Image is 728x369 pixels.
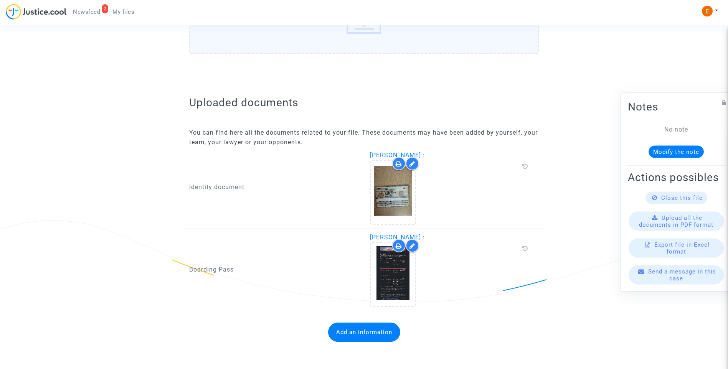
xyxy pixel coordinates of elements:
a: 2Newsfeed [67,6,106,18]
div: 2 [102,4,109,13]
span: Newsfeed [73,8,100,15]
span: My files [112,8,134,15]
h2: Notes [628,100,725,114]
button: Add an information [328,323,400,342]
span: [PERSON_NAME] : [370,234,425,241]
span: You can find here all the documents related to your file. These documents may have been added by ... [189,129,538,146]
span: [PERSON_NAME] : [370,152,425,159]
span: Export file in Excel format [654,241,710,255]
span: Upload all the documents in PDF format [639,214,713,228]
a: My files [106,6,140,18]
p: Identity document [189,182,358,192]
div: No note [639,125,713,134]
img: ACg8ocIeiFvHKe4dA5oeRFd_CiCnuxWUEc1A2wYhRJE3TTWt=s96-c [702,6,713,16]
button: Modify the note [649,146,704,158]
p: Boarding Pass [189,265,358,274]
img: jc-logo.svg [6,4,67,20]
h2: Uploaded documents [189,96,539,109]
span: Close this file [661,194,703,201]
span: Send a message in this case [648,268,716,282]
h2: Actions possibles [628,171,725,184]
